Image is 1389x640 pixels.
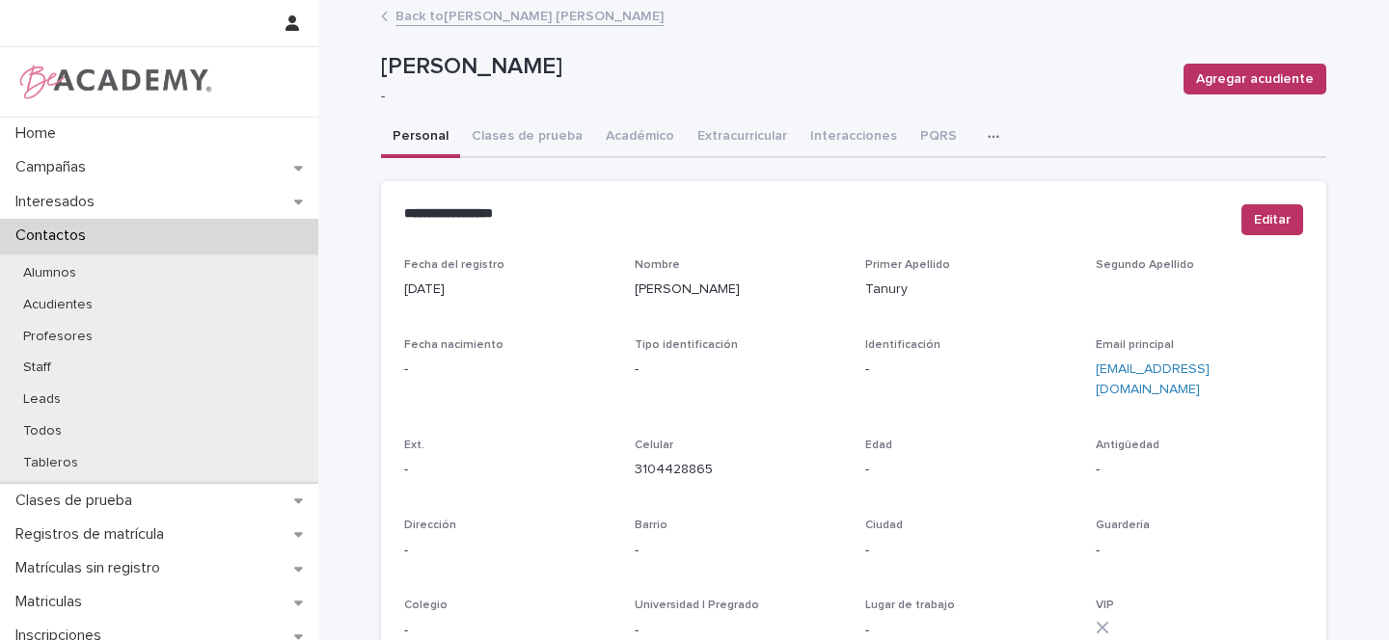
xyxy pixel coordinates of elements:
p: - [404,460,612,480]
span: Editar [1254,210,1291,229]
a: [EMAIL_ADDRESS][DOMAIN_NAME] [1096,362,1210,396]
p: [PERSON_NAME] [381,53,1168,81]
span: VIP [1096,600,1114,611]
p: - [865,360,1073,380]
a: Back to[PERSON_NAME] [PERSON_NAME] [395,4,664,26]
span: Identificación [865,339,940,351]
button: Extracurricular [686,118,799,158]
span: Antigüedad [1096,440,1159,451]
p: [PERSON_NAME] [635,280,842,300]
p: - [1096,460,1303,480]
p: Leads [8,391,76,408]
p: Todos [8,423,77,440]
p: - [381,89,1160,105]
p: - [635,360,842,380]
p: Profesores [8,329,108,345]
button: Personal [381,118,460,158]
span: Primer Apellido [865,259,950,271]
span: Celular [635,440,673,451]
span: Ciudad [865,520,903,531]
span: Tipo identificación [635,339,738,351]
p: Registros de matrícula [8,525,179,544]
p: - [404,541,612,561]
span: Nombre [635,259,680,271]
span: Lugar de trabajo [865,600,955,611]
span: Email principal [1096,339,1174,351]
button: Agregar acudiente [1184,64,1326,94]
p: Home [8,124,71,143]
p: Campañas [8,158,101,176]
span: Dirección [404,520,456,531]
p: - [635,541,842,561]
p: Tableros [8,455,94,471]
p: - [865,541,1073,561]
p: - [404,360,612,380]
span: Ext. [404,440,424,451]
span: Universidad | Pregrado [635,600,759,611]
p: Staff [8,360,67,376]
p: - [1096,541,1303,561]
p: Clases de prueba [8,492,148,510]
p: Matrículas sin registro [8,559,176,577]
p: [DATE] [404,280,612,300]
button: Clases de prueba [460,118,594,158]
span: Barrio [635,520,667,531]
button: PQRS [909,118,968,158]
p: Acudientes [8,297,108,313]
img: WPrjXfSUmiLcdUfaYY4Q [15,63,213,101]
p: Interesados [8,193,110,211]
p: Matriculas [8,593,97,611]
p: Tanury [865,280,1073,300]
span: Agregar acudiente [1196,69,1314,89]
span: Guardería [1096,520,1150,531]
span: Segundo Apellido [1096,259,1194,271]
button: Académico [594,118,686,158]
span: Fecha del registro [404,259,504,271]
span: Fecha nacimiento [404,339,504,351]
a: 3104428865 [635,463,713,476]
span: Colegio [404,600,448,611]
span: Edad [865,440,892,451]
button: Interacciones [799,118,909,158]
button: Editar [1241,204,1303,235]
p: Alumnos [8,265,92,281]
p: - [865,460,1073,480]
p: Contactos [8,227,101,245]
